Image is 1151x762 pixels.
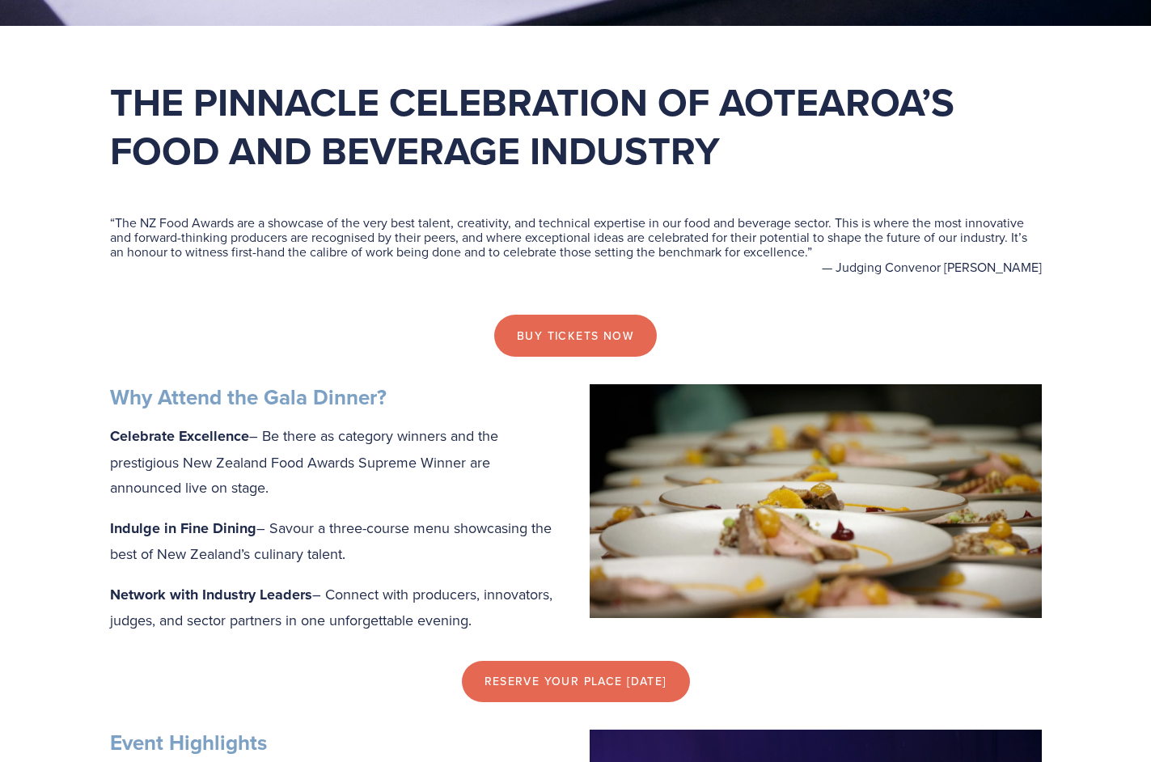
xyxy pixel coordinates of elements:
span: ” [807,243,812,260]
strong: Event Highlights [110,727,267,758]
figcaption: — Judging Convenor [PERSON_NAME] [110,260,1042,274]
strong: Why Attend the Gala Dinner? [110,382,387,413]
span: “ [110,214,115,231]
strong: Indulge in Fine Dining [110,518,256,539]
strong: Network with Industry Leaders [110,584,312,605]
p: – Connect with producers, innovators, judges, and sector partners in one unforgettable evening. [110,582,1042,633]
p: – Be there as category winners and the prestigious New Zealand Food Awards Supreme Winner are ann... [110,423,1042,501]
h1: The pinnacle celebration of Aotearoa’s food and beverage industry [110,78,1042,175]
a: reserve your place [DATE] [462,661,690,703]
p: – Savour a three-course menu showcasing the best of New Zealand’s culinary talent. [110,515,1042,567]
blockquote: The NZ Food Awards are a showcase of the very best talent, creativity, and technical expertise in... [110,215,1042,260]
strong: Celebrate Excellence [110,425,249,447]
a: Buy tickets now [494,315,657,357]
